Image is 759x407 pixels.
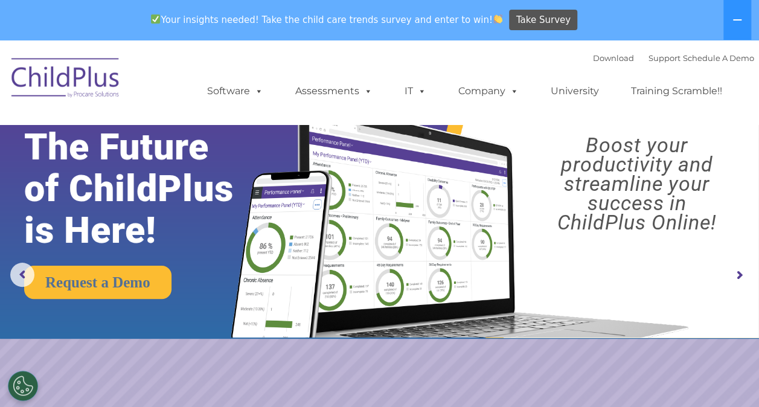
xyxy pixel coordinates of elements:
[151,14,160,24] img: ✅
[195,79,275,103] a: Software
[524,135,749,232] rs-layer: Boost your productivity and streamline your success in ChildPlus Online!
[283,79,385,103] a: Assessments
[539,79,611,103] a: University
[619,79,734,103] a: Training Scramble!!
[24,266,171,299] a: Request a Demo
[168,80,205,89] span: Last name
[649,53,681,63] a: Support
[593,53,634,63] a: Download
[593,53,754,63] font: |
[516,10,571,31] span: Take Survey
[8,371,38,401] button: Cookies Settings
[493,14,502,24] img: 👏
[392,79,438,103] a: IT
[168,129,219,138] span: Phone number
[146,8,508,31] span: Your insights needed! Take the child care trends survey and enter to win!
[446,79,531,103] a: Company
[683,53,754,63] a: Schedule A Demo
[5,50,126,110] img: ChildPlus by Procare Solutions
[24,126,266,251] rs-layer: The Future of ChildPlus is Here!
[509,10,577,31] a: Take Survey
